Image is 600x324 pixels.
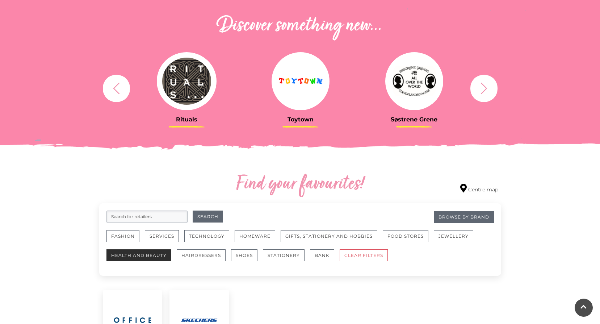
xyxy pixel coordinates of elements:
button: Food Stores [383,230,428,242]
button: Homeware [235,230,275,242]
button: Jewellery [434,230,473,242]
a: Technology [184,230,235,249]
a: Browse By Brand [434,211,494,223]
a: Services [145,230,184,249]
a: Health and Beauty [106,249,177,269]
h3: Toytown [249,116,352,123]
button: Stationery [263,249,305,261]
h2: Find your favourites! [168,173,432,196]
button: Gifts, Stationery and Hobbies [281,230,377,242]
input: Search for retailers [106,211,188,223]
button: Search [193,211,223,223]
button: Fashion [106,230,139,242]
a: Fashion [106,230,145,249]
a: Centre map [460,184,498,194]
a: Gifts, Stationery and Hobbies [281,230,383,249]
button: Hairdressers [177,249,226,261]
a: Shoes [231,249,263,269]
button: Health and Beauty [106,249,171,261]
button: Shoes [231,249,257,261]
a: Bank [310,249,340,269]
a: Homeware [235,230,281,249]
button: Technology [184,230,229,242]
button: Bank [310,249,334,261]
a: Rituals [135,52,238,123]
a: Jewellery [434,230,479,249]
h2: Discover something new... [99,14,501,38]
a: Toytown [249,52,352,123]
a: Stationery [263,249,310,269]
a: Søstrene Grene [363,52,466,123]
a: Food Stores [383,230,434,249]
h3: Rituals [135,116,238,123]
button: CLEAR FILTERS [340,249,388,261]
button: Services [145,230,179,242]
a: Hairdressers [177,249,231,269]
a: CLEAR FILTERS [340,249,393,269]
h3: Søstrene Grene [363,116,466,123]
